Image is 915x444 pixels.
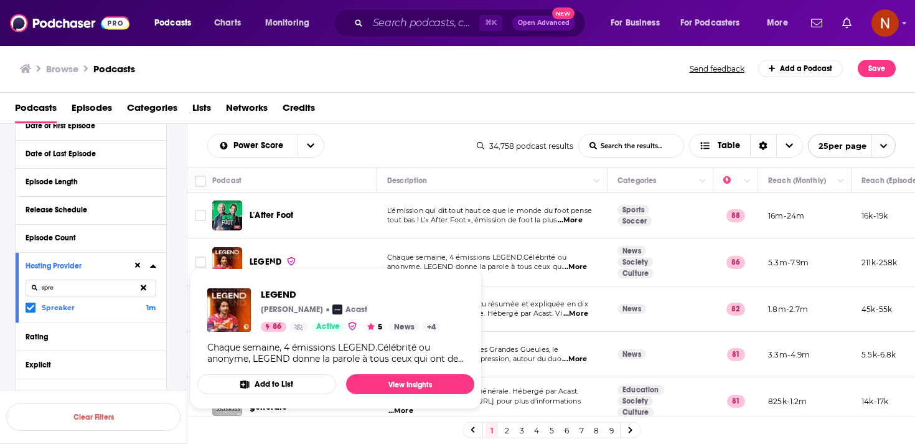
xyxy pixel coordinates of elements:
a: Sports [617,205,649,215]
div: Hosting Provider [26,262,124,270]
p: 16m-24m [768,210,804,221]
span: LEGEND [250,257,281,267]
span: Podcasts [154,14,191,32]
button: open menu [672,13,758,33]
a: Podcasts [93,63,135,75]
p: 5.3m-7.9m [768,257,809,268]
div: Reach (Monthly) [768,173,826,188]
span: Spreaker [42,303,75,312]
p: 82 [726,303,745,315]
span: LEGEND [261,288,441,300]
button: Show profile menu [871,9,899,37]
a: News [389,322,420,332]
a: 6 [560,423,573,438]
button: Explicit [26,356,156,372]
span: Charts [214,14,241,32]
span: Chaque jour, retrouvez l'actu résumée et expliquée en dix [387,300,588,308]
div: Explicit [26,361,148,369]
span: anonyme, LEGEND donne la parole à tous ceux qu [387,262,561,271]
span: Credits [283,98,315,123]
div: Power Score [723,173,741,188]
a: Culture [617,268,654,278]
div: Categories [617,173,656,188]
img: LEGEND [212,247,242,277]
div: Release Schedule [26,205,148,214]
span: ...More [562,354,587,364]
h2: Choose List sort [207,134,324,158]
div: Search podcasts, credits, & more... [345,9,598,37]
h3: Browse [46,63,78,75]
button: open menu [208,141,298,150]
p: 3.3m-4.9m [768,349,810,360]
span: Développez votre culture générale. Hébergé par Acast. [387,387,578,395]
button: Open AdvancedNew [512,16,575,31]
span: Table [718,141,740,150]
p: 81 [727,348,745,361]
img: Podchaser - Follow, Share and Rate Podcasts [10,11,129,35]
p: 5.5k-6.8k [861,349,896,360]
button: open menu [146,13,207,33]
a: 3 [515,423,528,438]
button: open menu [256,13,326,33]
a: LEGEND [250,256,296,268]
a: 7 [575,423,588,438]
a: 86 [261,322,286,332]
div: Chaque semaine, 4 émissions LEGEND.Célébrité ou anonyme, LEGEND donne la parole à tous ceux qui o... [207,342,464,364]
span: L'After Foot [250,210,293,220]
input: Search Hosting Provider... [26,280,156,296]
p: 88 [726,209,745,222]
a: L'After Foot [212,201,242,230]
button: Save [858,60,896,77]
button: Add to List [197,374,336,394]
a: Show notifications dropdown [806,12,827,34]
a: 4 [530,423,543,438]
a: Society [617,396,653,406]
p: 45k-55k [861,304,892,314]
button: Episode Count [26,230,156,245]
a: Show notifications dropdown [837,12,856,34]
span: ...More [558,215,583,225]
span: Chaque semaine, 4 émissions LEGEND.Célébrité ou [387,253,566,262]
img: verified Badge [286,256,296,267]
span: talk-show de la liberté d'expression, autour du duo [387,354,561,363]
span: ⌘ K [479,15,502,31]
a: 1 [486,423,498,438]
span: L’émission qui dit tout haut ce que le monde du foot pense [387,206,592,215]
button: Column Actions [833,174,848,189]
div: Date of First Episode [26,121,148,130]
button: Date of Last Episode [26,146,156,161]
button: Hosting Provider [26,258,133,273]
a: L'After Foot [250,209,293,222]
a: Add a Podcast [758,60,843,77]
a: News [617,304,646,314]
div: Rating [26,333,148,341]
img: verified Badge [347,321,357,331]
span: ...More [563,309,588,319]
span: Active [316,321,340,333]
div: Description [387,173,427,188]
span: Networks [226,98,268,123]
a: Categories [127,98,177,123]
a: 5 [545,423,558,438]
span: Episodes [72,98,112,123]
a: Lists [192,98,211,123]
a: AcastAcast [332,305,367,314]
div: Date of Last Episode [26,149,148,158]
a: Podcasts [15,98,57,123]
span: New [552,7,575,19]
span: Toggle select row [195,210,206,221]
div: 34,758 podcast results [477,141,573,151]
a: Society [617,257,653,267]
a: +4 [422,322,441,332]
button: Rating [26,328,156,344]
a: 2 [500,423,513,438]
p: 211k-258k [861,257,898,268]
div: Podcast [212,173,242,188]
a: View Insights [346,374,474,394]
span: For Business [611,14,660,32]
a: Charts [206,13,248,33]
img: LEGEND [207,288,251,332]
